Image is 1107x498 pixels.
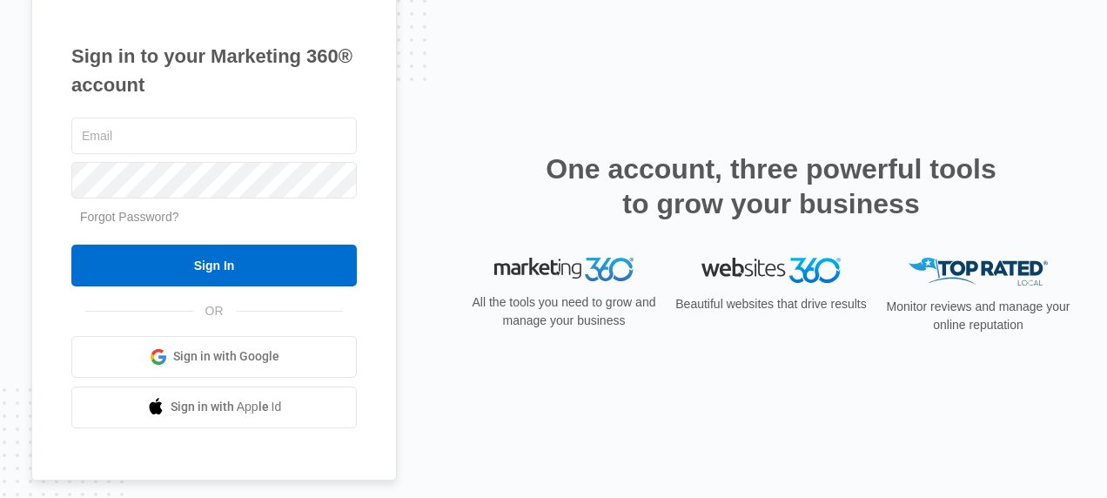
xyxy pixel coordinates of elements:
[80,210,179,224] a: Forgot Password?
[71,336,357,378] a: Sign in with Google
[540,151,1002,221] h2: One account, three powerful tools to grow your business
[173,347,279,366] span: Sign in with Google
[674,295,869,313] p: Beautiful websites that drive results
[881,298,1076,334] p: Monitor reviews and manage your online reputation
[71,387,357,428] a: Sign in with Apple Id
[71,118,357,154] input: Email
[701,258,841,283] img: Websites 360
[71,245,357,286] input: Sign In
[466,293,661,330] p: All the tools you need to grow and manage your business
[171,398,282,416] span: Sign in with Apple Id
[193,302,236,320] span: OR
[909,258,1048,286] img: Top Rated Local
[71,42,357,99] h1: Sign in to your Marketing 360® account
[494,258,634,282] img: Marketing 360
